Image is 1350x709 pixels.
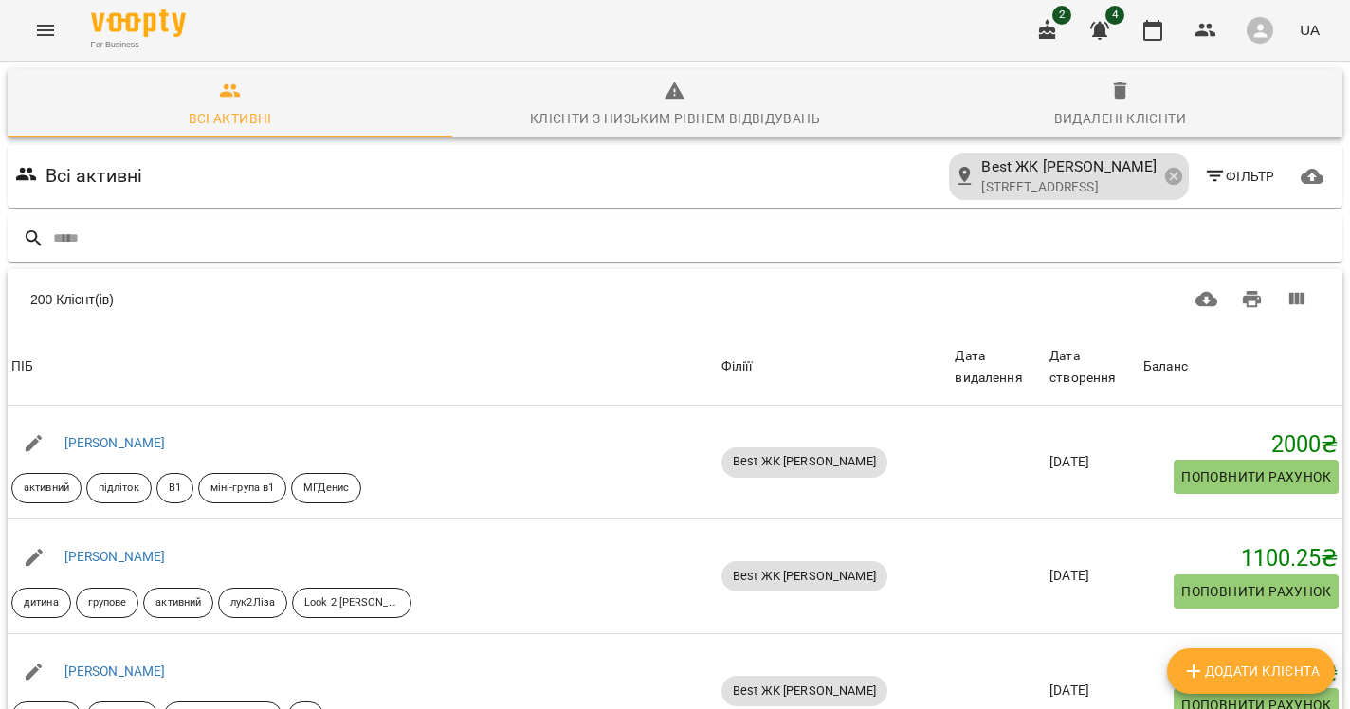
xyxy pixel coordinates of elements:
span: Best ЖК [PERSON_NAME] [721,568,887,585]
h5: 1100.25 ₴ [1143,544,1339,573]
span: 2 [1052,6,1071,25]
div: Best ЖК [PERSON_NAME][STREET_ADDRESS] [949,153,1189,200]
div: Дата створення [1049,345,1136,390]
div: Sort [1143,355,1188,378]
span: For Business [91,39,186,51]
span: Best ЖК [PERSON_NAME] [721,682,887,700]
p: дитина [24,595,59,611]
h6: Всі активні [46,161,143,191]
td: [DATE] [1046,406,1140,519]
span: Best ЖК [PERSON_NAME] [981,155,1157,178]
p: групове [88,595,127,611]
button: Фільтр [1196,159,1283,193]
div: Всі активні [189,107,272,130]
span: UA [1300,20,1320,40]
div: лук2Ліза [218,588,287,618]
button: Поповнити рахунок [1174,574,1339,609]
div: ПІБ [11,355,33,378]
div: Sort [1049,345,1136,390]
div: Баланс [1143,355,1188,378]
span: Best ЖК [PERSON_NAME] [721,453,887,470]
button: Menu [23,8,68,53]
span: Поповнити рахунок [1181,465,1331,488]
div: В1 [156,473,193,503]
p: лук2Ліза [230,595,275,611]
h5: 400 ₴ [1143,659,1339,688]
span: Баланс [1143,355,1339,378]
p: В1 [169,481,181,497]
button: Вигляд колонок [1274,277,1320,322]
div: Table Toolbar [8,269,1342,330]
div: активний [143,588,213,618]
a: [PERSON_NAME] [64,664,166,679]
div: Видалені клієнти [1054,107,1186,130]
a: [PERSON_NAME] [64,435,166,450]
p: міні-група в1 [210,481,274,497]
button: Додати клієнта [1167,648,1335,694]
p: Look 2 [PERSON_NAME] [304,595,399,611]
div: міні-група в1 [198,473,286,503]
button: Завантажити CSV [1184,277,1230,322]
img: Voopty Logo [91,9,186,37]
div: дитина [11,588,71,618]
div: підліток [86,473,152,503]
div: 200 Клієнт(ів) [30,290,649,309]
div: Дата видалення [955,345,1042,390]
p: підліток [99,481,139,497]
span: Додати клієнта [1182,660,1320,682]
td: [DATE] [1046,519,1140,634]
div: Клієнти з низьким рівнем відвідувань [530,107,820,130]
button: Поповнити рахунок [1174,460,1339,494]
div: активний [11,473,82,503]
p: активний [155,595,201,611]
div: МГДенис [291,473,361,503]
span: Поповнити рахунок [1181,580,1331,603]
div: групове [76,588,139,618]
span: 4 [1105,6,1124,25]
span: ПІБ [11,355,714,378]
button: UA [1292,12,1327,47]
p: активний [24,481,69,497]
div: Sort [11,355,33,378]
p: [STREET_ADDRESS] [981,178,1157,197]
div: Look 2 [PERSON_NAME] [292,588,411,618]
p: МГДенис [303,481,349,497]
span: Фільтр [1204,165,1275,188]
a: [PERSON_NAME] [64,549,166,564]
button: Друк [1230,277,1275,322]
h5: 2000 ₴ [1143,430,1339,460]
div: Філіїї [721,355,948,378]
